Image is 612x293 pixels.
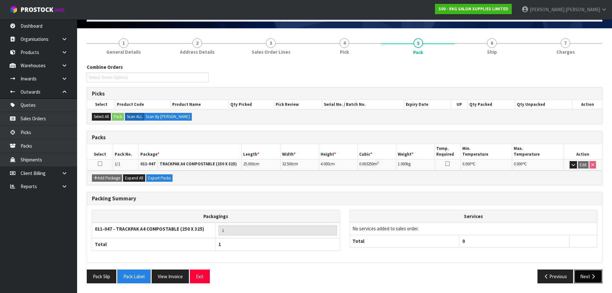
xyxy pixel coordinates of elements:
[280,159,319,170] td: cm
[242,144,280,159] th: Length
[319,159,357,170] td: cm
[404,100,451,109] th: Expiry Date
[95,226,204,232] strong: 011-047 - TRACKPAK A4 COMPOSTABLE (250 X 325)
[152,270,189,283] button: View Invoice
[87,59,602,288] span: Pack
[282,161,293,167] span: 32.500
[435,144,460,159] th: Temp. Required
[460,159,512,170] td: ℃
[512,159,563,170] td: ℃
[106,49,141,55] span: General Details
[92,134,597,141] h3: Packs
[92,91,597,97] h3: Picks
[123,174,145,182] button: Expand All
[573,100,602,109] th: Action
[340,49,349,55] span: Pick
[92,174,122,182] button: Add Package
[192,38,202,48] span: 2
[115,161,120,167] span: 1/1
[462,238,465,244] span: 0
[358,144,396,159] th: Cubic
[514,161,522,167] span: 0.000
[243,161,254,167] span: 25.000
[462,161,471,167] span: 0.000
[113,144,138,159] th: Pack No.
[556,49,575,55] span: Charges
[274,100,322,109] th: Pick Review
[92,210,340,223] th: Packagings
[530,6,564,13] span: [PERSON_NAME]
[377,160,379,165] sup: 3
[398,161,406,167] span: 1.000
[435,4,512,14] a: S00 - RKG SALON SUPPLIES LIMITED
[252,49,290,55] span: Sales Order Lines
[144,113,192,121] label: Scan By [PERSON_NAME]
[578,161,589,169] button: Edit
[565,6,600,13] span: [PERSON_NAME]
[112,113,124,121] button: Pack
[87,64,123,70] label: Combine Orders
[160,161,237,167] strong: TRACKPAK A4 COMPOSTABLE (250 X 325)
[87,144,113,159] th: Select
[138,144,242,159] th: Package
[358,159,396,170] td: m
[359,161,374,167] span: 0.003250
[413,38,423,48] span: 5
[21,5,53,14] span: ProStock
[487,38,497,48] span: 6
[350,235,460,247] th: Total
[439,6,508,12] strong: S00 - RKG SALON SUPPLIES LIMITED
[119,38,129,48] span: 1
[350,223,597,235] td: No services added to sales order.
[512,144,563,159] th: Max. Temperature
[92,113,111,121] button: Select All
[125,113,144,121] label: Scan ALL
[396,144,435,159] th: Weight
[563,144,602,159] th: Action
[140,161,155,167] strong: 011-047
[229,100,274,109] th: Qty Picked
[266,38,276,48] span: 3
[92,238,216,251] th: Total
[115,100,171,109] th: Product Code
[87,270,116,283] button: Pack Slip
[467,100,515,109] th: Qty Packed
[487,49,497,55] span: Ship
[180,49,215,55] span: Address Details
[574,270,602,283] button: Next
[171,100,229,109] th: Product Name
[218,241,221,247] span: 1
[55,7,65,13] small: WMS
[561,38,570,48] span: 7
[396,159,435,170] td: kg
[92,196,597,202] h3: Packing Summary
[125,175,143,181] span: Expand All
[515,100,572,109] th: Qty Unpacked
[350,210,597,223] th: Services
[280,144,319,159] th: Width
[146,174,173,182] button: Export Packs
[321,161,329,167] span: 4.000
[10,5,18,14] img: cube-alt.png
[190,270,210,283] button: Exit
[460,144,512,159] th: Min. Temperature
[319,144,357,159] th: Height
[87,100,115,109] th: Select
[117,270,151,283] button: Pack Label
[537,270,573,283] button: Previous
[451,100,467,109] th: UP
[322,100,404,109] th: Serial No. / Batch No.
[413,49,423,56] span: Pack
[340,38,349,48] span: 4
[242,159,280,170] td: cm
